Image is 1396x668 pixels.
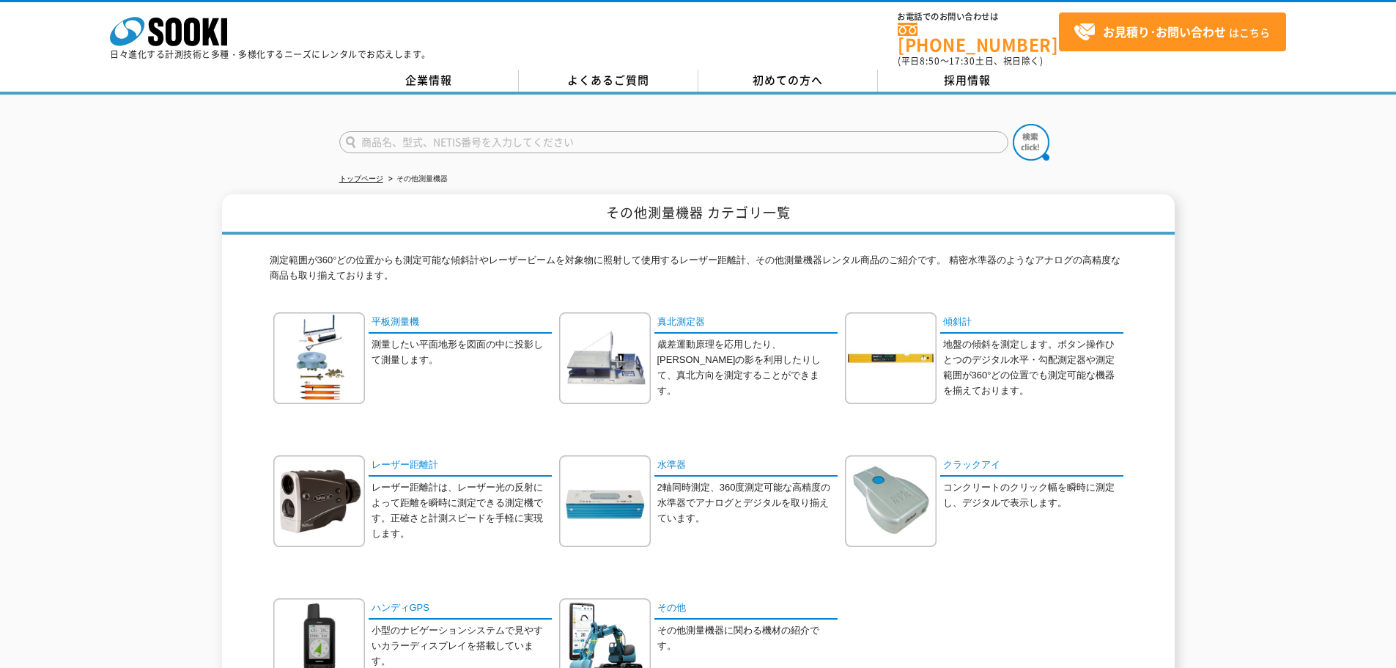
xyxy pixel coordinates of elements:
[898,23,1059,53] a: [PHONE_NUMBER]
[698,70,878,92] a: 初めての方へ
[222,194,1175,235] h1: その他測量機器 カテゴリ一覧
[369,312,552,334] a: 平板測量機
[1103,23,1226,40] strong: お見積り･お問い合わせ
[270,253,1127,291] p: 測定範囲が360°どの位置からも測定可能な傾斜計やレーザービームを対象物に照射して使用するレーザー距離計、その他測量機器レンタル商品のご紹介です。 精密水準器のようなアナログの高精度な商品も取り...
[753,72,823,88] span: 初めての方へ
[1013,124,1049,161] img: btn_search.png
[273,312,365,404] img: 平板測量機
[1074,21,1270,43] span: はこちら
[559,312,651,404] img: 真北測定器
[369,455,552,477] a: レーザー距離計
[339,131,1008,153] input: 商品名、型式、NETIS番号を入力してください
[940,455,1123,477] a: クラックアイ
[898,12,1059,21] span: お電話でのお問い合わせは
[273,455,365,547] img: レーザー距離計
[943,480,1123,511] p: コンクリートのクリック幅を瞬時に測定し、デジタルで表示します。
[943,337,1123,398] p: 地盤の傾斜を測定します。ボタン操作ひとつのデジタル水平・勾配測定器や測定範囲が360°どの位置でも測定可能な機器を揃えております。
[654,312,838,334] a: 真北測定器
[559,455,651,547] img: 水準器
[940,312,1123,334] a: 傾斜計
[372,480,552,541] p: レーザー距離計は、レーザー光の反射によって距離を瞬時に測定できる測定機です。正確さと計測スピードを手軽に実現します。
[657,337,838,398] p: 歳差運動原理を応用したり、[PERSON_NAME]の影を利用したりして、真北方向を測定することができます。
[369,598,552,620] a: ハンディGPS
[878,70,1057,92] a: 採用情報
[110,50,431,59] p: 日々進化する計測技術と多種・多様化するニーズにレンタルでお応えします。
[519,70,698,92] a: よくあるご質問
[845,455,937,547] img: クラックアイ
[339,175,383,183] a: トップページ
[657,623,838,654] p: その他測量機器に関わる機材の紹介です。
[898,54,1043,67] span: (平日 ～ 土日、祝日除く)
[339,70,519,92] a: 企業情報
[654,455,838,477] a: 水準器
[372,337,552,368] p: 測量したい平面地形を図面の中に投影して測量します。
[654,598,838,620] a: その他
[920,54,940,67] span: 8:50
[845,312,937,404] img: 傾斜計
[1059,12,1286,51] a: お見積り･お問い合わせはこちら
[949,54,975,67] span: 17:30
[385,172,448,187] li: その他測量機器
[657,480,838,526] p: 2軸同時測定、360度測定可能な高精度の水準器でアナログとデジタルを取り揃えています。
